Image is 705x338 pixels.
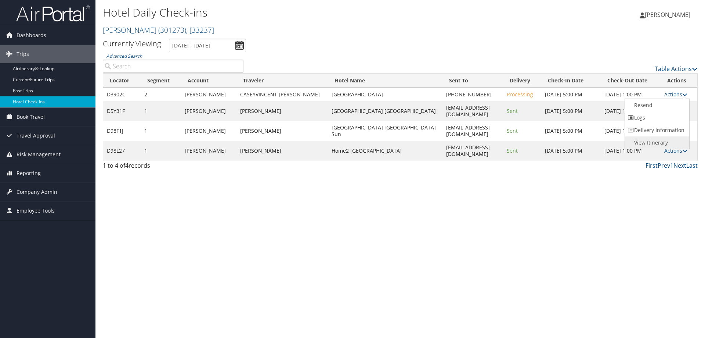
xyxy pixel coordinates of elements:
td: [PERSON_NAME] [181,141,236,161]
span: Reporting [17,164,41,182]
td: 2 [141,88,181,101]
td: 1 [141,141,181,161]
span: , [ 33237 ] [186,25,214,35]
td: [PERSON_NAME] [236,141,328,161]
td: [DATE] 5:00 PM [541,101,601,121]
td: [PERSON_NAME] [236,101,328,121]
th: Hotel Name: activate to sort column ascending [328,74,443,88]
a: Logs [625,111,688,124]
td: [DATE] 5:00 PM [541,88,601,101]
a: Prev [658,161,670,170]
span: [PERSON_NAME] [645,11,690,19]
td: D3902C [103,88,141,101]
td: D5Y31F [103,101,141,121]
span: Risk Management [17,145,61,164]
span: Trips [17,45,29,63]
th: Segment: activate to sort column ascending [141,74,181,88]
td: D98L27 [103,141,141,161]
th: Sent To: activate to sort column ascending [442,74,503,88]
td: D98F1J [103,121,141,141]
span: Employee Tools [17,202,55,220]
td: [GEOGRAPHIC_DATA] [GEOGRAPHIC_DATA] [328,101,443,121]
th: Actions [661,74,698,88]
th: Check-Out Date: activate to sort column ascending [601,74,660,88]
a: Actions [664,147,687,154]
span: Sent [507,107,518,114]
td: [DATE] 5:00 PM [541,121,601,141]
td: [EMAIL_ADDRESS][DOMAIN_NAME] [442,101,503,121]
a: First [646,161,658,170]
td: [EMAIL_ADDRESS][DOMAIN_NAME] [442,121,503,141]
td: 1 [141,101,181,121]
span: Processing [507,91,533,98]
input: Advanced Search [103,60,243,73]
td: Home2 [GEOGRAPHIC_DATA] [328,141,443,161]
h3: Currently Viewing [103,39,161,49]
td: [PERSON_NAME] [236,121,328,141]
td: [EMAIL_ADDRESS][DOMAIN_NAME] [442,141,503,161]
span: Sent [507,147,518,154]
th: Delivery: activate to sort column ascending [503,74,542,88]
a: 1 [670,161,673,170]
td: 1 [141,121,181,141]
a: Next [673,161,686,170]
td: CASEYVINCENT [PERSON_NAME] [236,88,328,101]
img: airportal-logo.png [16,5,90,22]
a: Delivery Information [625,124,688,136]
input: [DATE] - [DATE] [169,39,246,52]
td: [DATE] 1:00 PM [601,141,660,161]
th: Check-In Date: activate to sort column ascending [541,74,601,88]
span: Travel Approval [17,127,55,145]
div: 1 to 4 of records [103,161,243,174]
td: [PERSON_NAME] [181,88,236,101]
td: [DATE] 1:00 PM [601,121,660,141]
td: [PERSON_NAME] [181,121,236,141]
td: [GEOGRAPHIC_DATA] [328,88,443,101]
a: [PERSON_NAME] [640,4,698,26]
td: [GEOGRAPHIC_DATA] [GEOGRAPHIC_DATA] Sun [328,121,443,141]
a: Last [686,161,698,170]
th: Locator: activate to sort column ascending [103,74,141,88]
a: Resend [625,99,688,111]
a: Actions [664,91,687,98]
th: Account: activate to sort column ascending [181,74,236,88]
a: Advanced Search [106,53,142,59]
td: [PERSON_NAME] [181,101,236,121]
a: Table Actions [655,65,698,73]
span: ( 301273 ) [158,25,186,35]
span: Sent [507,127,518,134]
span: 4 [125,161,129,170]
span: Company Admin [17,183,57,201]
h1: Hotel Daily Check-ins [103,5,499,20]
a: [PERSON_NAME] [103,25,214,35]
td: [DATE] 1:00 PM [601,88,660,101]
th: Traveler: activate to sort column ascending [236,74,328,88]
span: Dashboards [17,26,46,45]
td: [PHONE_NUMBER] [442,88,503,101]
a: View Itinerary [625,136,688,149]
td: [DATE] 1:00 PM [601,101,660,121]
td: [DATE] 5:00 PM [541,141,601,161]
span: Book Travel [17,108,45,126]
